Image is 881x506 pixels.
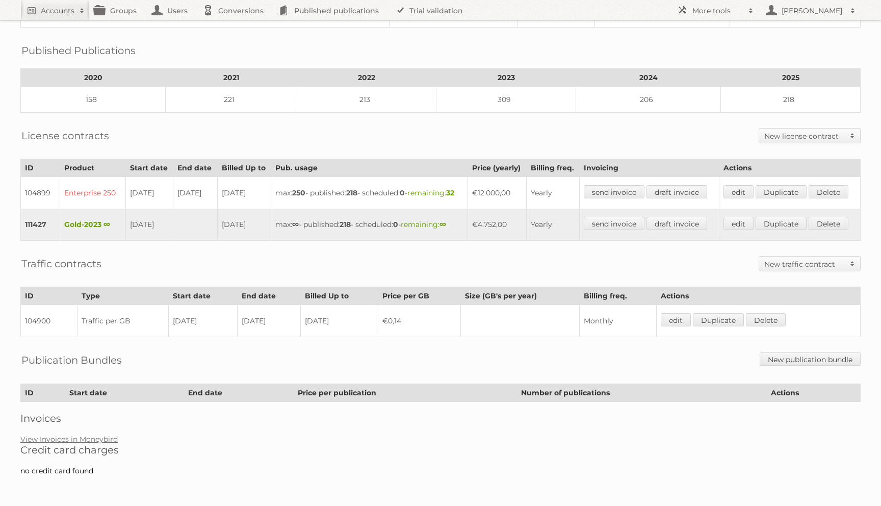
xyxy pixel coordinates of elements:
td: 309 [436,87,576,113]
a: View Invoices in Moneybird [20,435,118,444]
td: [DATE] [173,177,217,209]
h2: Traffic contracts [21,256,101,271]
span: remaining: [401,220,446,229]
th: Product [60,159,125,177]
td: Yearly [526,177,580,209]
a: edit [661,313,691,326]
h2: [PERSON_NAME] [779,6,845,16]
strong: ∞ [292,220,299,229]
h2: Published Publications [21,43,136,58]
h2: Invoices [20,412,861,424]
strong: 0 [400,188,405,197]
th: Actions [657,287,861,305]
th: Number of publications [517,384,766,402]
strong: 218 [346,188,357,197]
th: ID [21,287,77,305]
th: Invoicing [580,159,719,177]
td: max: - published: - scheduled: - [271,177,468,209]
th: Type [77,287,168,305]
th: Actions [719,159,861,177]
th: 2022 [297,69,436,87]
a: Delete [746,313,786,326]
h2: Publication Bundles [21,352,122,368]
h2: More tools [692,6,743,16]
span: remaining: [407,188,454,197]
td: Gold-2023 ∞ [60,209,125,241]
th: Price (yearly) [468,159,526,177]
th: Billing freq. [526,159,580,177]
span: Toggle [845,257,860,271]
th: 2020 [21,69,166,87]
td: 221 [166,87,297,113]
td: [DATE] [126,209,173,241]
h2: Accounts [41,6,74,16]
th: 2025 [721,69,861,87]
th: End date [237,287,300,305]
a: New traffic contract [759,257,860,271]
a: Duplicate [693,313,744,326]
td: [DATE] [217,177,271,209]
th: Billed Up to [217,159,271,177]
a: Duplicate [756,217,807,230]
td: [DATE] [237,305,300,337]
strong: 250 [292,188,305,197]
a: Duplicate [756,185,807,198]
td: [DATE] [300,305,378,337]
h2: License contracts [21,128,109,143]
td: Traffic per GB [77,305,168,337]
td: €0,14 [378,305,460,337]
td: [DATE] [217,209,271,241]
td: 213 [297,87,436,113]
th: 2024 [576,69,721,87]
td: €12.000,00 [468,177,526,209]
td: 104900 [21,305,77,337]
th: Start date [169,287,238,305]
strong: 0 [393,220,398,229]
strong: 218 [340,220,351,229]
th: ID [21,384,65,402]
span: Toggle [845,129,860,143]
th: Start date [126,159,173,177]
td: 104899 [21,177,60,209]
th: ID [21,159,60,177]
td: 218 [721,87,861,113]
strong: ∞ [439,220,446,229]
a: send invoice [584,185,644,198]
td: 206 [576,87,721,113]
th: 2023 [436,69,576,87]
a: Delete [809,217,848,230]
td: €4.752,00 [468,209,526,241]
h2: New license contract [764,131,845,141]
th: Billed Up to [300,287,378,305]
a: Delete [809,185,848,198]
a: edit [723,217,754,230]
td: 158 [21,87,166,113]
th: Start date [65,384,184,402]
td: Enterprise 250 [60,177,125,209]
a: New publication bundle [760,352,861,366]
th: End date [173,159,217,177]
h2: New traffic contract [764,259,845,269]
strong: 32 [446,188,454,197]
th: Actions [766,384,860,402]
a: send invoice [584,217,644,230]
th: Price per GB [378,287,460,305]
th: 2021 [166,69,297,87]
a: draft invoice [646,217,707,230]
td: max: - published: - scheduled: - [271,209,468,241]
td: 111427 [21,209,60,241]
th: Price per publication [294,384,517,402]
a: edit [723,185,754,198]
th: End date [184,384,294,402]
td: Yearly [526,209,580,241]
a: draft invoice [646,185,707,198]
td: Monthly [580,305,657,337]
th: Billing freq. [580,287,657,305]
th: Size (GB's per year) [460,287,580,305]
td: [DATE] [169,305,238,337]
h2: Credit card charges [20,444,861,456]
th: Pub. usage [271,159,468,177]
a: New license contract [759,129,860,143]
td: [DATE] [126,177,173,209]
